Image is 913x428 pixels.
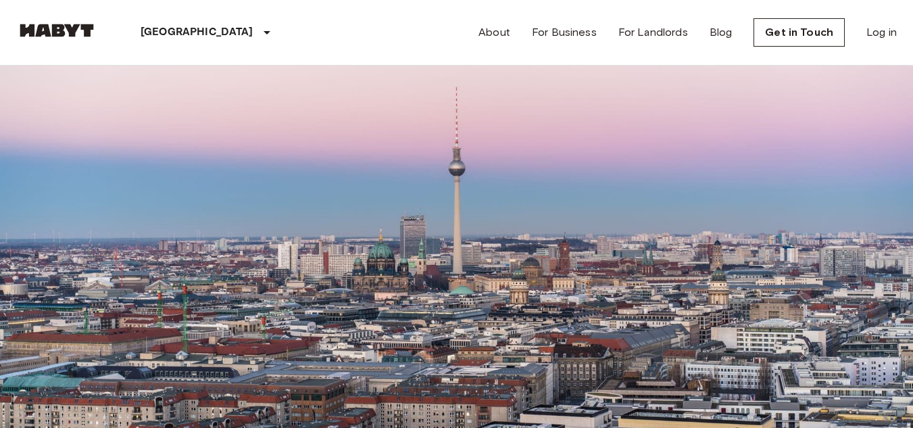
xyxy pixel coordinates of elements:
img: Habyt [16,24,97,37]
a: For Business [532,24,597,41]
a: Log in [866,24,897,41]
a: About [478,24,510,41]
a: For Landlords [618,24,688,41]
a: Blog [710,24,733,41]
p: [GEOGRAPHIC_DATA] [141,24,253,41]
a: Get in Touch [754,18,845,47]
